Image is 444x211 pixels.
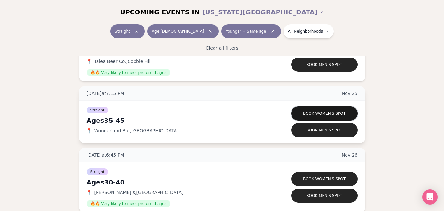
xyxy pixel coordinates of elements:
[133,27,140,35] span: Clear event type filter
[288,29,323,34] span: All Neighborhoods
[94,189,183,196] span: [PERSON_NAME]'s , [GEOGRAPHIC_DATA]
[87,107,108,113] span: Straight
[152,29,204,34] span: Age [DEMOGRAPHIC_DATA]
[291,123,358,137] button: Book men's spot
[291,189,358,203] button: Book men's spot
[87,90,124,97] span: [DATE] at 7:15 PM
[284,24,334,38] button: All Neighborhoods
[291,58,358,72] button: Book men's spot
[87,152,124,158] span: [DATE] at 6:45 PM
[202,5,324,19] button: [US_STATE][GEOGRAPHIC_DATA]
[87,200,170,207] span: 🔥🔥 Very likely to meet preferred ages
[291,106,358,121] button: Book women's spot
[87,178,267,187] div: Ages 30-40
[115,29,130,34] span: Straight
[202,41,242,55] button: Clear all filters
[94,58,152,65] span: Talea Beer Co. , Cobble Hill
[206,27,214,35] span: Clear age
[342,152,358,158] span: Nov 26
[87,190,92,195] span: 📍
[147,24,219,38] button: Age [DEMOGRAPHIC_DATA]Clear age
[87,69,170,76] span: 🔥🔥 Very likely to meet preferred ages
[342,90,358,97] span: Nov 25
[87,128,92,133] span: 📍
[291,172,358,186] button: Book women's spot
[269,27,277,35] span: Clear preference
[87,59,92,64] span: 📍
[120,8,200,17] span: UPCOMING EVENTS IN
[87,168,108,175] span: Straight
[87,116,267,125] div: Ages 35-45
[110,24,145,38] button: StraightClear event type filter
[226,29,266,34] span: Younger + Same age
[94,128,179,134] span: Wonderland Bar , [GEOGRAPHIC_DATA]
[221,24,281,38] button: Younger + Same ageClear preference
[422,189,438,205] div: Open Intercom Messenger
